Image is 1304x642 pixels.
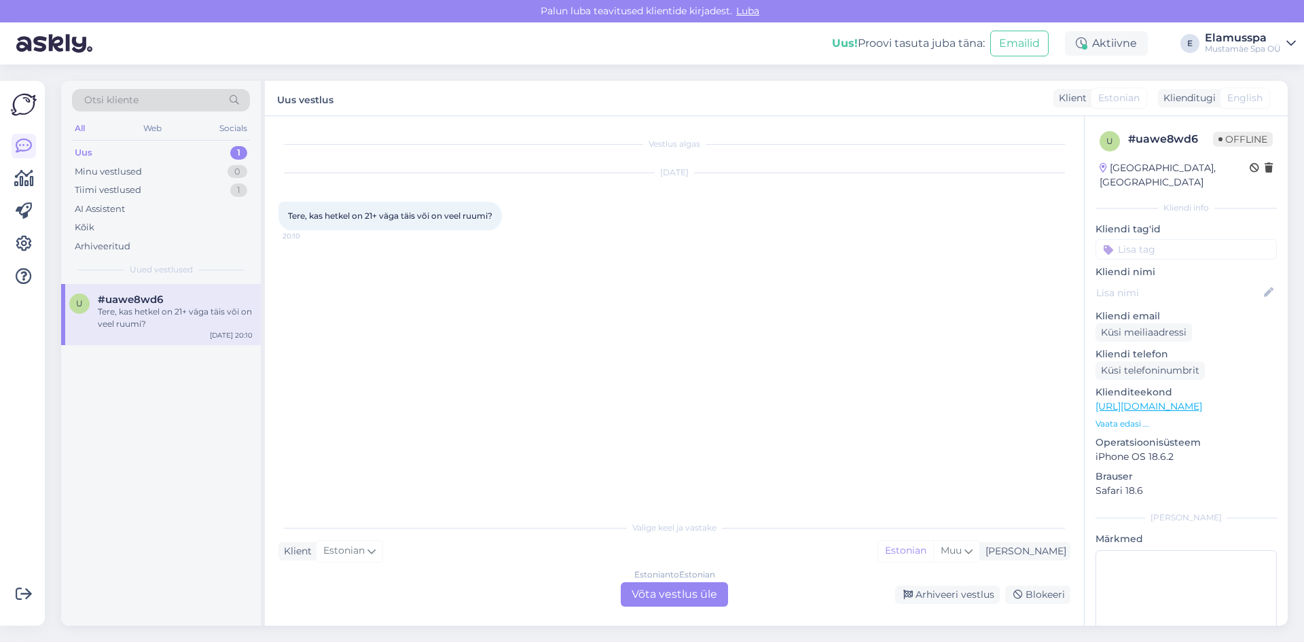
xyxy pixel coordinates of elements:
div: Tiimi vestlused [75,183,141,197]
p: Kliendi nimi [1095,265,1277,279]
div: 0 [228,165,247,179]
div: Küsi telefoninumbrit [1095,361,1205,380]
div: Web [141,120,164,137]
span: English [1227,91,1263,105]
div: Arhiveeri vestlus [895,586,1000,604]
div: [GEOGRAPHIC_DATA], [GEOGRAPHIC_DATA] [1100,161,1250,190]
div: Uus [75,146,92,160]
p: Klienditeekond [1095,385,1277,399]
div: E [1180,34,1199,53]
span: Offline [1213,132,1273,147]
div: Minu vestlused [75,165,142,179]
div: Valige keel ja vastake [278,522,1070,534]
p: Safari 18.6 [1095,484,1277,498]
p: iPhone OS 18.6.2 [1095,450,1277,464]
a: ElamusspaMustamäe Spa OÜ [1205,33,1296,54]
span: Otsi kliente [84,93,139,107]
p: Kliendi telefon [1095,347,1277,361]
div: [DATE] [278,166,1070,179]
span: Estonian [1098,91,1140,105]
div: Estonian to Estonian [634,569,715,581]
div: Vestlus algas [278,138,1070,150]
div: Mustamäe Spa OÜ [1205,43,1281,54]
div: Klienditugi [1158,91,1216,105]
div: 1 [230,183,247,197]
p: Kliendi tag'id [1095,222,1277,236]
div: Kõik [75,221,94,234]
input: Lisa tag [1095,239,1277,260]
input: Lisa nimi [1096,285,1261,300]
div: Klient [278,544,312,558]
p: Vaata edasi ... [1095,418,1277,430]
a: [URL][DOMAIN_NAME] [1095,400,1202,412]
div: Küsi meiliaadressi [1095,323,1192,342]
b: Uus! [832,37,858,50]
div: Blokeeri [1005,586,1070,604]
div: Estonian [878,541,933,561]
div: [DATE] 20:10 [210,330,253,340]
span: Tere, kas hetkel on 21+ väga täis või on veel ruumi? [288,211,492,221]
p: Brauser [1095,469,1277,484]
span: Luba [732,5,763,17]
p: Operatsioonisüsteem [1095,435,1277,450]
p: Kliendi email [1095,309,1277,323]
div: Klient [1053,91,1087,105]
div: Kliendi info [1095,202,1277,214]
button: Emailid [990,31,1049,56]
span: Estonian [323,543,365,558]
span: #uawe8wd6 [98,293,163,306]
div: All [72,120,88,137]
div: 1 [230,146,247,160]
div: Tere, kas hetkel on 21+ väga täis või on veel ruumi? [98,306,253,330]
div: Võta vestlus üle [621,582,728,607]
div: Proovi tasuta juba täna: [832,35,985,52]
label: Uus vestlus [277,89,333,107]
div: AI Assistent [75,202,125,216]
span: Uued vestlused [130,264,193,276]
div: Elamusspa [1205,33,1281,43]
img: Askly Logo [11,92,37,118]
div: # uawe8wd6 [1128,131,1213,147]
div: Arhiveeritud [75,240,130,253]
span: Muu [941,544,962,556]
span: u [1106,136,1113,146]
span: 20:10 [283,231,333,241]
div: Socials [217,120,250,137]
div: Aktiivne [1065,31,1148,56]
span: u [76,298,83,308]
div: [PERSON_NAME] [980,544,1066,558]
p: Märkmed [1095,532,1277,546]
div: [PERSON_NAME] [1095,512,1277,524]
